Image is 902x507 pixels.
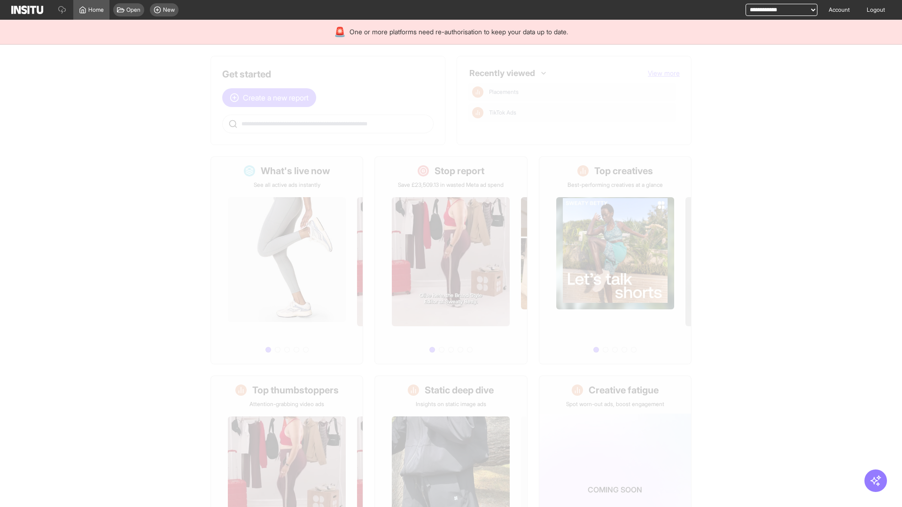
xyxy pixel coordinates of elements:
[334,25,346,38] div: 🚨
[126,6,140,14] span: Open
[350,27,568,37] span: One or more platforms need re-authorisation to keep your data up to date.
[88,6,104,14] span: Home
[163,6,175,14] span: New
[11,6,43,14] img: Logo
